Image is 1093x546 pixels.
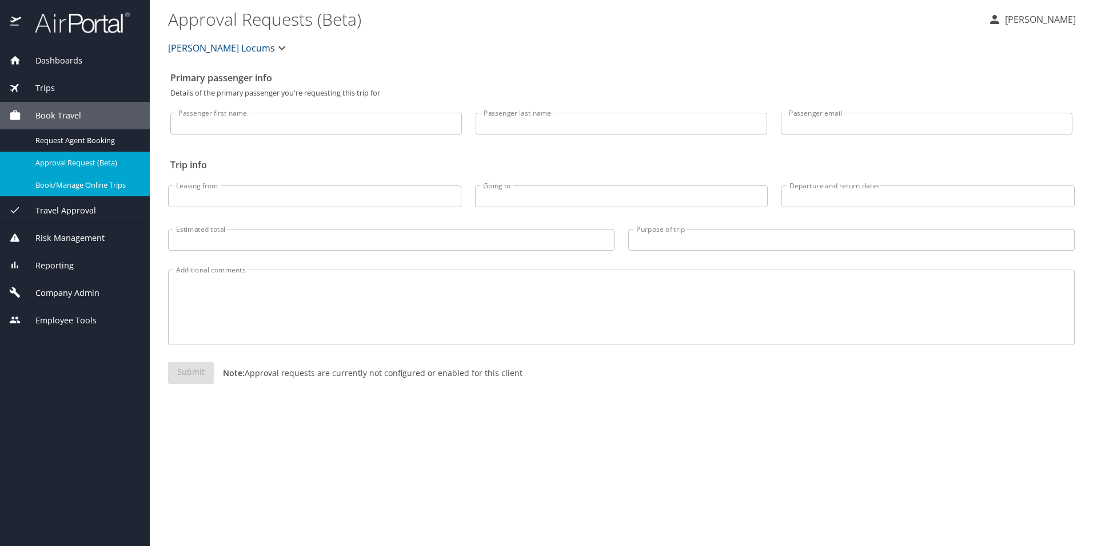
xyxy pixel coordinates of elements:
[22,11,130,34] img: airportal-logo.png
[21,204,96,217] span: Travel Approval
[21,232,105,244] span: Risk Management
[35,135,136,146] span: Request Agent Booking
[21,259,74,272] span: Reporting
[170,156,1072,174] h2: Trip info
[168,40,275,56] span: [PERSON_NAME] Locums
[10,11,22,34] img: icon-airportal.png
[214,367,522,379] p: Approval requests are currently not configured or enabled for this client
[21,314,97,327] span: Employee Tools
[35,180,136,191] span: Book/Manage Online Trips
[223,367,245,378] strong: Note:
[163,37,293,60] button: [PERSON_NAME] Locums
[168,1,979,37] h1: Approval Requests (Beta)
[35,157,136,168] span: Approval Request (Beta)
[21,109,81,122] span: Book Travel
[170,89,1072,97] p: Details of the primary passenger you're requesting this trip for
[21,54,82,67] span: Dashboards
[21,287,99,299] span: Company Admin
[1002,13,1076,26] p: [PERSON_NAME]
[983,9,1080,30] button: [PERSON_NAME]
[170,69,1072,87] h2: Primary passenger info
[21,82,55,94] span: Trips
